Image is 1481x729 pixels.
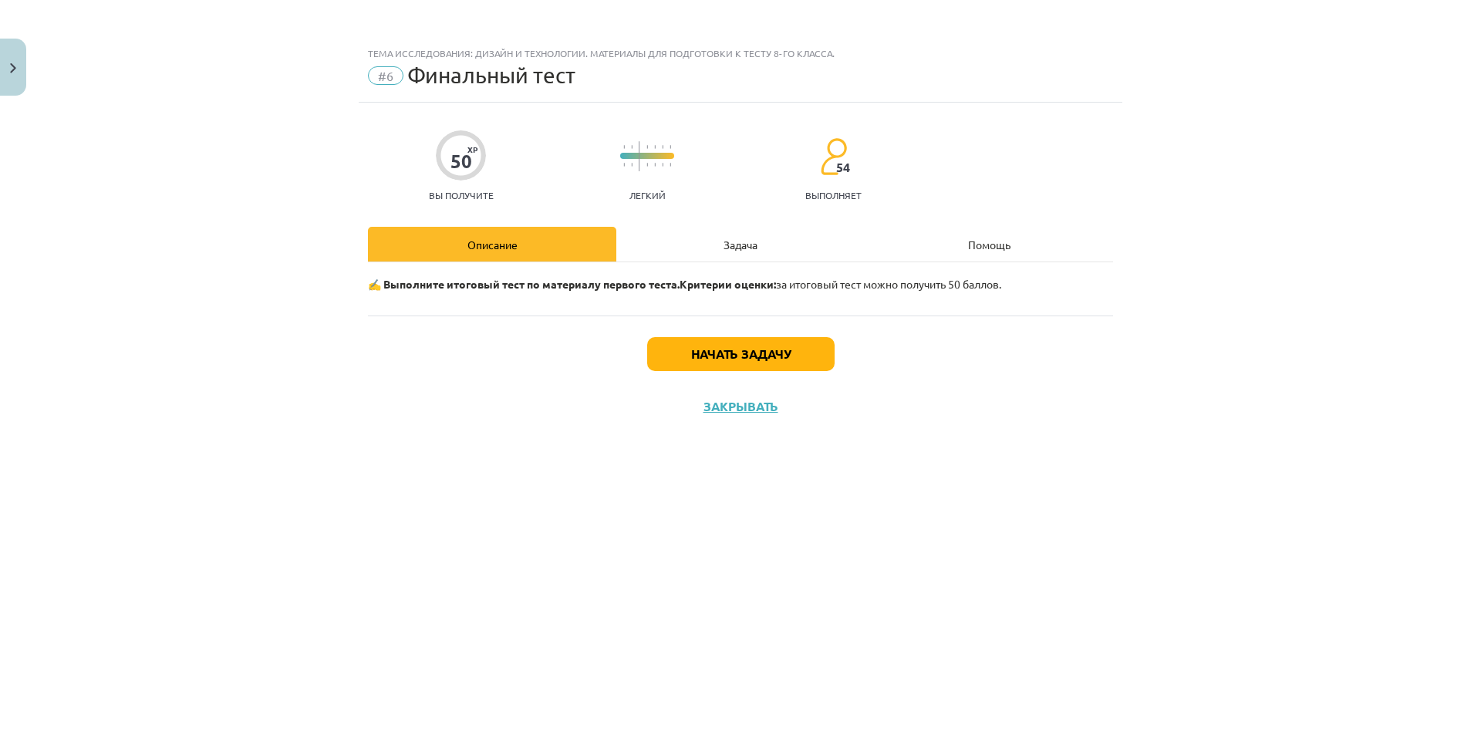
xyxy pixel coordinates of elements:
img: icon-short-line-57e1e144782c952c97e751825c79c345078a6d821885a25fce030b3d8c18986b.svg [623,145,625,149]
font: Описание [467,238,518,251]
font: Тема исследования: Дизайн и технологии. Материалы для подготовки к тесту 8-го класса. [368,47,835,59]
img: icon-short-line-57e1e144782c952c97e751825c79c345078a6d821885a25fce030b3d8c18986b.svg [646,163,648,167]
img: icon-short-line-57e1e144782c952c97e751825c79c345078a6d821885a25fce030b3d8c18986b.svg [662,163,663,167]
img: icon-short-line-57e1e144782c952c97e751825c79c345078a6d821885a25fce030b3d8c18986b.svg [662,145,663,149]
font: Финальный тест [407,62,575,88]
font: Начать задачу [691,346,791,362]
font: Критерии оценки: [680,277,776,291]
font: Задача [724,238,757,251]
font: за итоговый тест можно получить 50 баллов. [776,277,1001,291]
img: icon-short-line-57e1e144782c952c97e751825c79c345078a6d821885a25fce030b3d8c18986b.svg [670,163,671,167]
font: 50 [450,149,472,173]
font: Закрывать [703,398,778,414]
font: 54 [836,159,850,175]
img: icon-short-line-57e1e144782c952c97e751825c79c345078a6d821885a25fce030b3d8c18986b.svg [631,145,633,149]
font: ✍️ Выполните итоговый тест по материалу первого теста. [368,277,680,291]
font: #6 [378,68,393,83]
button: Закрывать [699,399,783,414]
font: выполняет [805,189,862,201]
img: icon-short-line-57e1e144782c952c97e751825c79c345078a6d821885a25fce030b3d8c18986b.svg [631,163,633,167]
font: XP [467,143,477,155]
img: icon-short-line-57e1e144782c952c97e751825c79c345078a6d821885a25fce030b3d8c18986b.svg [654,163,656,167]
button: Начать задачу [647,337,835,371]
img: icon-close-lesson-0947bae3869378f0d4975bcd49f059093ad1ed9edebbc8119c70593378902aed.svg [10,63,16,73]
font: Легкий [629,189,666,201]
img: icon-long-line-d9ea69661e0d244f92f715978eff75569469978d946b2353a9bb055b3ed8787d.svg [639,141,640,171]
img: icon-short-line-57e1e144782c952c97e751825c79c345078a6d821885a25fce030b3d8c18986b.svg [654,145,656,149]
img: icon-short-line-57e1e144782c952c97e751825c79c345078a6d821885a25fce030b3d8c18986b.svg [670,145,671,149]
img: students-c634bb4e5e11cddfef0936a35e636f08e4e9abd3cc4e673bd6f9a4125e45ecb1.svg [820,137,847,176]
img: icon-short-line-57e1e144782c952c97e751825c79c345078a6d821885a25fce030b3d8c18986b.svg [623,163,625,167]
font: Помощь [968,238,1010,251]
font: Вы получите [429,189,494,201]
img: icon-short-line-57e1e144782c952c97e751825c79c345078a6d821885a25fce030b3d8c18986b.svg [646,145,648,149]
